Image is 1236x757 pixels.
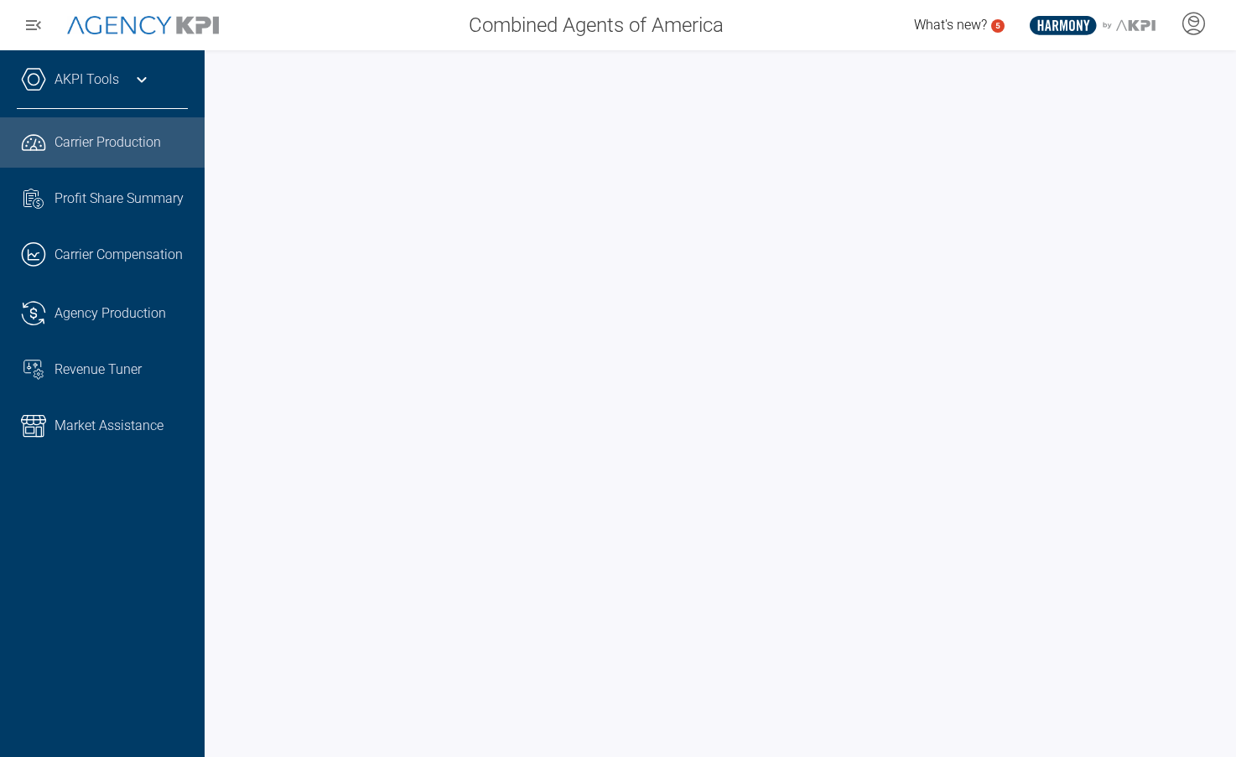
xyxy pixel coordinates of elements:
[55,189,184,209] span: Profit Share Summary
[914,17,987,33] span: What's new?
[995,21,1000,30] text: 5
[55,416,164,436] span: Market Assistance
[67,16,219,35] img: AgencyKPI
[55,70,119,90] a: AKPI Tools
[469,10,724,40] span: Combined Agents of America
[55,245,183,265] span: Carrier Compensation
[55,360,142,380] span: Revenue Tuner
[55,303,166,324] span: Agency Production
[991,19,1005,33] a: 5
[55,132,161,153] span: Carrier Production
